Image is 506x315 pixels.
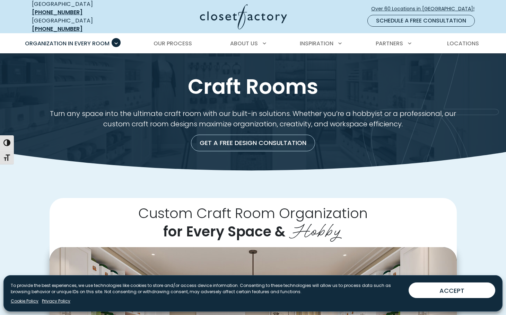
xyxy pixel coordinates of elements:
[447,39,479,47] span: Locations
[371,3,480,15] a: Over 60 Locations in [GEOGRAPHIC_DATA]!
[376,39,403,47] span: Partners
[11,282,403,295] p: To provide the best experiences, we use technologies like cookies to store and/or access device i...
[154,39,192,47] span: Our Process
[409,282,495,298] button: ACCEPT
[367,15,475,27] a: Schedule a Free Consultation
[200,4,287,29] img: Closet Factory Logo
[191,135,315,151] a: Get a Free Design Consultation
[25,39,110,47] span: Organization in Every Room
[163,222,286,241] span: for Every Space &
[30,74,476,100] h1: Craft Rooms
[371,5,480,12] span: Over 60 Locations in [GEOGRAPHIC_DATA]!
[230,39,258,47] span: About Us
[138,204,368,223] span: Custom Craft Room Organization
[32,17,132,33] div: [GEOGRAPHIC_DATA]
[42,298,70,304] a: Privacy Policy
[32,25,82,33] a: [PHONE_NUMBER]
[20,34,486,53] nav: Primary Menu
[300,39,333,47] span: Inspiration
[11,298,38,304] a: Cookie Policy
[289,215,343,242] span: Hobby
[32,8,82,16] a: [PHONE_NUMBER]
[50,108,457,129] p: Turn any space into the ultimate craft room with our built-in solutions. Whether you’re a hobbyis...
